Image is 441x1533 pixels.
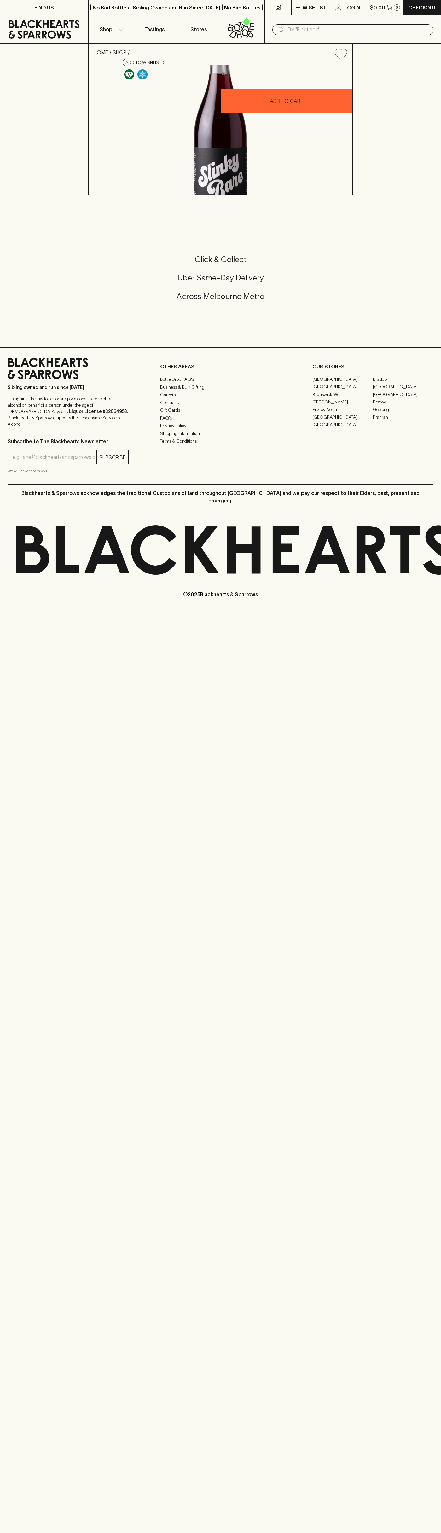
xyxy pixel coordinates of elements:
[332,46,350,62] button: Add to wishlist
[100,26,112,33] p: Shop
[160,438,281,445] a: Terms & Conditions
[99,454,126,461] p: SUBSCRIBE
[8,291,433,302] h5: Across Melbourne Metro
[312,383,373,391] a: [GEOGRAPHIC_DATA]
[13,452,96,462] input: e.g. jane@blackheartsandsparrows.com.au
[373,413,433,421] a: Prahran
[373,406,433,413] a: Geelong
[177,15,221,43] a: Stores
[8,396,129,427] p: It is against the law to sell or supply alcohol to, or to obtain alcohol on behalf of a person un...
[160,363,281,370] p: OTHER AREAS
[136,68,149,81] a: Wonderful as is, but a slight chill will enhance the aromatics and give it a beautiful crunch.
[160,383,281,391] a: Business & Bulk Gifting
[373,391,433,398] a: [GEOGRAPHIC_DATA]
[8,254,433,265] h5: Click & Collect
[160,376,281,383] a: Bottle Drop FAQ's
[345,4,360,11] p: Login
[312,375,373,383] a: [GEOGRAPHIC_DATA]
[312,363,433,370] p: OUR STORES
[312,421,373,428] a: [GEOGRAPHIC_DATA]
[190,26,207,33] p: Stores
[8,468,129,474] p: We will never spam you
[124,69,134,79] img: Vegan
[89,15,133,43] button: Shop
[303,4,327,11] p: Wishlist
[12,489,429,504] p: Blackhearts & Sparrows acknowledges the traditional Custodians of land throughout [GEOGRAPHIC_DAT...
[373,398,433,406] a: Fitzroy
[221,89,352,113] button: ADD TO CART
[160,430,281,437] a: Shipping Information
[370,4,385,11] p: $0.00
[137,69,148,79] img: Chilled Red
[8,438,129,445] p: Subscribe to The Blackhearts Newsletter
[69,409,127,414] strong: Liquor License #32064953
[408,4,437,11] p: Checkout
[287,25,428,35] input: Try "Pinot noir"
[160,422,281,430] a: Privacy Policy
[8,229,433,335] div: Call to action block
[312,398,373,406] a: [PERSON_NAME]
[94,50,108,55] a: HOME
[123,68,136,81] a: Made without the use of any animal products.
[160,407,281,414] a: Gift Cards
[160,414,281,422] a: FAQ's
[373,375,433,383] a: Braddon
[312,413,373,421] a: [GEOGRAPHIC_DATA]
[123,59,164,66] button: Add to wishlist
[160,399,281,406] a: Contact Us
[144,26,165,33] p: Tastings
[97,450,128,464] button: SUBSCRIBE
[270,97,304,105] p: ADD TO CART
[132,15,177,43] a: Tastings
[8,273,433,283] h5: Uber Same-Day Delivery
[8,384,129,391] p: Sibling owned and run since [DATE]
[89,65,352,195] img: 40506.png
[160,391,281,399] a: Careers
[312,391,373,398] a: Brunswick West
[396,6,398,9] p: 0
[34,4,54,11] p: FIND US
[312,406,373,413] a: Fitzroy North
[113,50,126,55] a: SHOP
[373,383,433,391] a: [GEOGRAPHIC_DATA]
